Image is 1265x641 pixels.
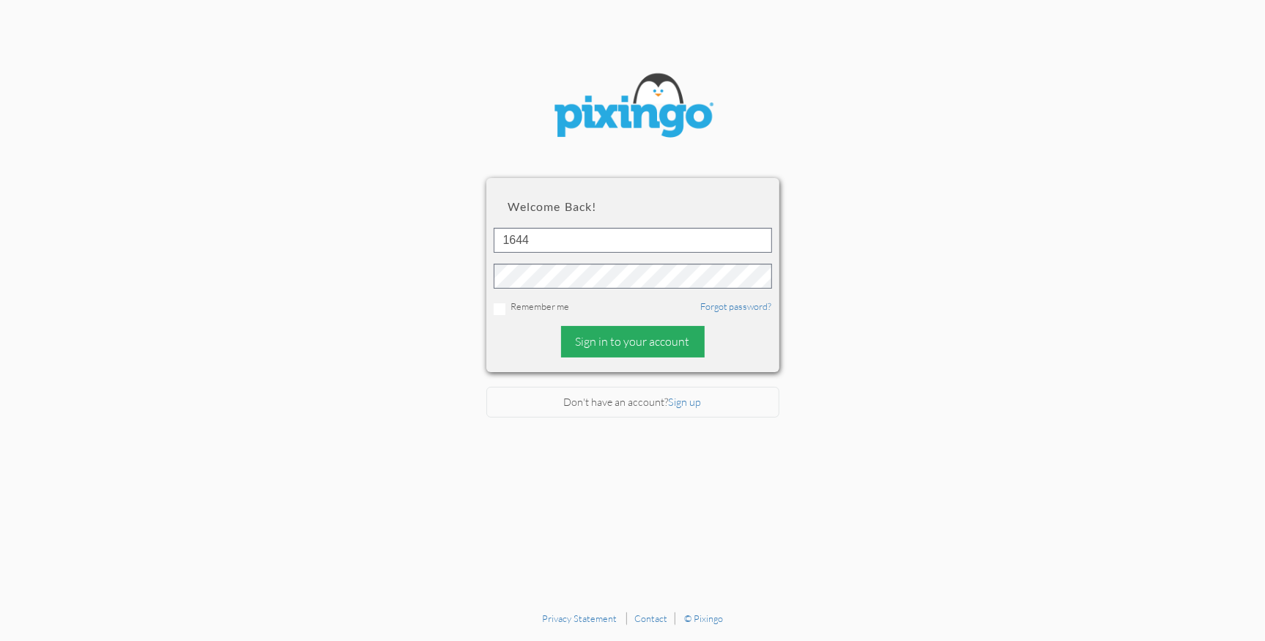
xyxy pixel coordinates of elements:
[701,300,772,312] a: Forgot password?
[634,612,667,624] a: Contact
[545,66,721,149] img: pixingo logo
[684,612,723,624] a: © Pixingo
[542,612,617,624] a: Privacy Statement
[486,387,779,418] div: Don't have an account?
[508,200,757,213] h2: Welcome back!
[561,326,705,357] div: Sign in to your account
[669,396,702,408] a: Sign up
[494,228,772,253] input: ID or Email
[494,300,772,315] div: Remember me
